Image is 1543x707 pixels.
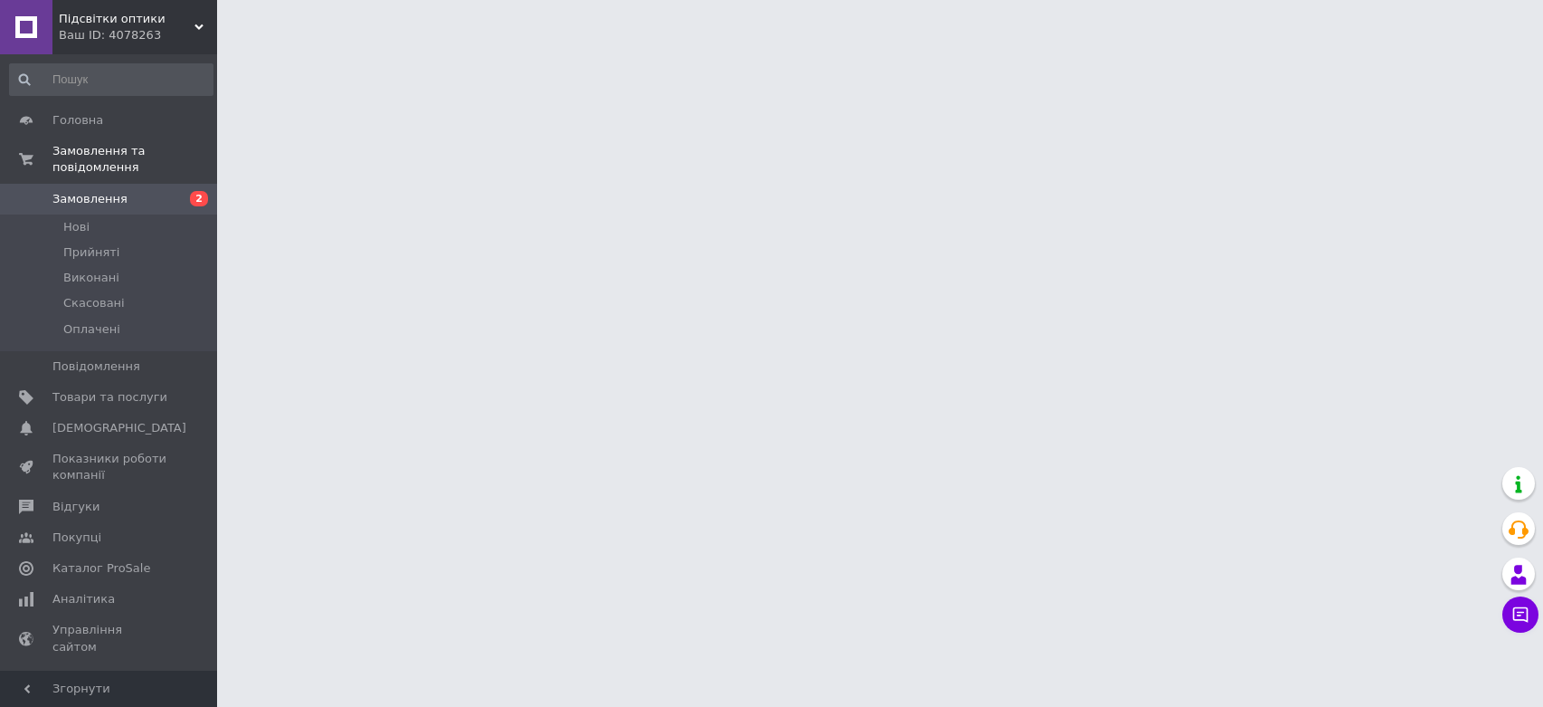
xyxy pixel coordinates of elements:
input: Пошук [9,63,213,96]
span: [DEMOGRAPHIC_DATA] [52,420,186,436]
span: Покупці [52,530,101,546]
span: Виконані [63,270,119,286]
span: Замовлення та повідомлення [52,143,217,176]
div: Ваш ID: 4078263 [59,27,217,43]
span: Нові [63,219,90,235]
span: Повідомлення [52,358,140,375]
span: Підсвітки оптики [59,11,194,27]
span: Товари та послуги [52,389,167,406]
span: Показники роботи компанії [52,451,167,483]
span: 2 [190,191,208,206]
span: Відгуки [52,499,99,515]
span: Аналітика [52,591,115,607]
span: Замовлення [52,191,128,207]
span: Головна [52,112,103,129]
span: Каталог ProSale [52,560,150,577]
span: Скасовані [63,295,125,311]
span: Управління сайтом [52,622,167,654]
span: Прийняті [63,244,119,261]
button: Чат з покупцем [1502,597,1538,633]
span: Оплачені [63,321,120,338]
span: Гаманець компанії [52,670,167,702]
